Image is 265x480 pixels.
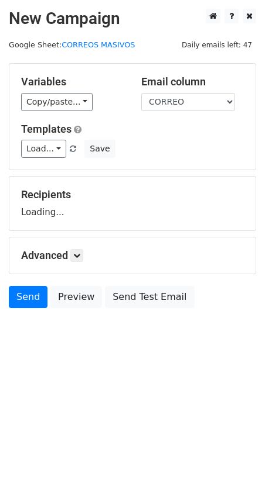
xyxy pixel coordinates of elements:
[21,140,66,158] a: Load...
[141,75,244,88] h5: Email column
[9,9,256,29] h2: New Campaign
[62,40,135,49] a: CORREOS MASIVOS
[178,40,256,49] a: Daily emails left: 47
[84,140,115,158] button: Save
[21,249,244,262] h5: Advanced
[9,40,135,49] small: Google Sheet:
[9,286,47,308] a: Send
[178,39,256,51] span: Daily emails left: 47
[21,188,244,201] h5: Recipients
[21,75,124,88] h5: Variables
[21,188,244,219] div: Loading...
[21,93,93,111] a: Copy/paste...
[105,286,194,308] a: Send Test Email
[21,123,72,135] a: Templates
[50,286,102,308] a: Preview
